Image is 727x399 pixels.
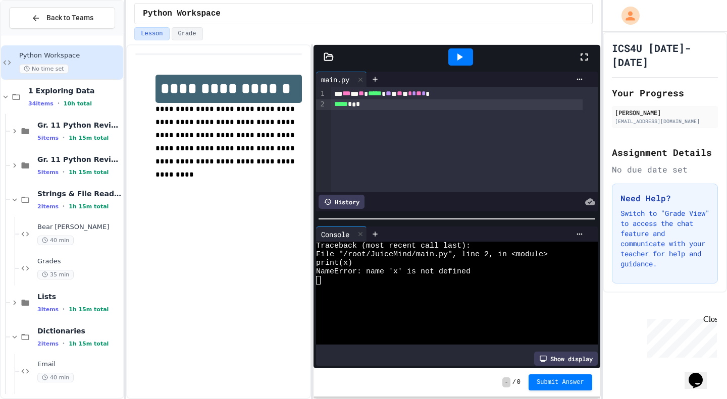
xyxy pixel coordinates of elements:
[37,270,74,279] span: 35 min
[502,377,510,387] span: -
[316,99,326,110] div: 2
[37,292,121,301] span: Lists
[316,72,367,87] div: main.py
[69,169,109,176] span: 1h 15m total
[63,305,65,313] span: •
[63,339,65,348] span: •
[537,378,584,386] span: Submit Answer
[316,267,471,276] span: NameError: name 'x' is not defined
[37,169,59,176] span: 5 items
[316,242,471,250] span: Traceback (most recent call last):
[612,163,718,176] div: No due date set
[19,51,121,60] span: Python Workspace
[46,13,93,23] span: Back to Teams
[612,86,718,100] h2: Your Progress
[517,378,521,386] span: 0
[37,340,59,347] span: 2 items
[612,41,718,69] h1: ICS4U [DATE]-[DATE]
[37,223,121,232] span: Bear [PERSON_NAME]
[534,352,598,366] div: Show display
[316,89,326,99] div: 1
[28,100,54,107] span: 34 items
[512,378,516,386] span: /
[4,4,70,64] div: Chat with us now!Close
[316,250,548,259] span: File "/root/JuiceMind/main.py", line 2, in <module>
[37,121,121,130] span: Gr. 11 Python Review 1
[37,203,59,210] span: 2 items
[63,168,65,176] span: •
[316,229,354,240] div: Console
[37,155,121,164] span: Gr. 11 Python Review 2
[19,64,69,74] span: No time set
[612,145,718,159] h2: Assignment Details
[685,359,717,389] iframe: chat widget
[316,226,367,242] div: Console
[143,8,221,20] span: Python Workspace
[620,192,709,204] h3: Need Help?
[172,27,203,40] button: Grade
[28,86,121,95] span: 1 Exploring Data
[615,108,715,117] div: [PERSON_NAME]
[620,208,709,269] p: Switch to "Grade View" to access the chat feature and communicate with your teacher for help and ...
[69,340,109,347] span: 1h 15m total
[37,257,121,266] span: Grades
[37,189,121,198] span: Strings & File Reading
[9,7,115,29] button: Back to Teams
[316,259,352,267] span: print(x)
[69,306,109,313] span: 1h 15m total
[69,203,109,210] span: 1h 15m total
[63,134,65,142] span: •
[611,4,642,27] div: My Account
[37,306,59,313] span: 3 items
[37,135,59,141] span: 5 items
[64,100,92,107] span: 10h total
[37,360,121,369] span: Email
[58,99,60,107] span: •
[316,74,354,85] div: main.py
[63,202,65,210] span: •
[529,374,592,390] button: Submit Answer
[615,118,715,125] div: [EMAIL_ADDRESS][DOMAIN_NAME]
[37,373,74,382] span: 40 min
[319,195,365,209] div: History
[69,135,109,141] span: 1h 15m total
[134,27,169,40] button: Lesson
[37,326,121,335] span: Dictionaries
[643,315,717,358] iframe: chat widget
[37,236,74,245] span: 40 min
